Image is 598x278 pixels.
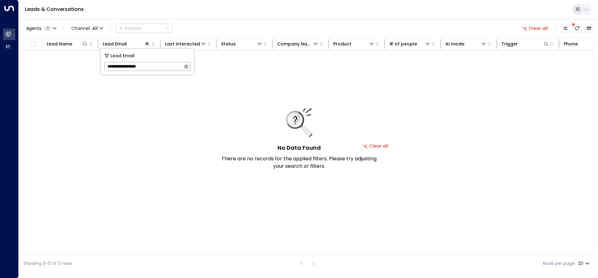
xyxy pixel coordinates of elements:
[119,26,142,31] div: Actions
[44,26,51,31] span: 1
[389,40,417,48] div: # of people
[501,40,549,48] div: Trigger
[103,40,127,48] div: Lead Email
[221,155,377,170] p: There are no records for the applied filters. Please try adjusting your search or filters.
[116,24,172,33] button: Actions
[111,52,135,59] span: Lead Email
[501,40,518,48] div: Trigger
[25,6,84,13] a: Leads & Conversations
[165,40,200,48] div: Last Interacted
[29,40,37,48] span: Toggle select all
[578,259,591,268] div: 20
[278,144,321,152] h5: No Data Found
[573,24,581,33] span: There are new threads available. Refresh the grid to view the latest updates.
[520,24,551,33] button: Clear all
[585,24,593,33] button: Archived Leads
[561,24,570,33] button: Customize
[23,260,72,267] div: Showing 0-0 of 0 rows
[564,40,578,48] div: Phone
[23,24,59,33] button: Agents1
[221,40,236,48] div: Status
[333,40,375,48] div: Product
[92,26,98,31] span: All
[389,40,431,48] div: # of people
[165,40,206,48] div: Last Interacted
[116,24,172,33] div: Button group with a nested menu
[543,260,576,267] label: Rows per page:
[47,40,72,48] div: Lead Name
[26,26,41,31] span: Agents
[277,40,319,48] div: Company Name
[445,40,487,48] div: AI mode
[445,40,464,48] div: AI mode
[333,40,351,48] div: Product
[221,40,263,48] div: Status
[297,260,317,267] nav: pagination navigation
[47,40,88,48] div: Lead Name
[277,40,312,48] div: Company Name
[69,24,106,33] span: Channel:
[103,40,150,48] div: Lead Email
[69,24,106,33] button: Channel:All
